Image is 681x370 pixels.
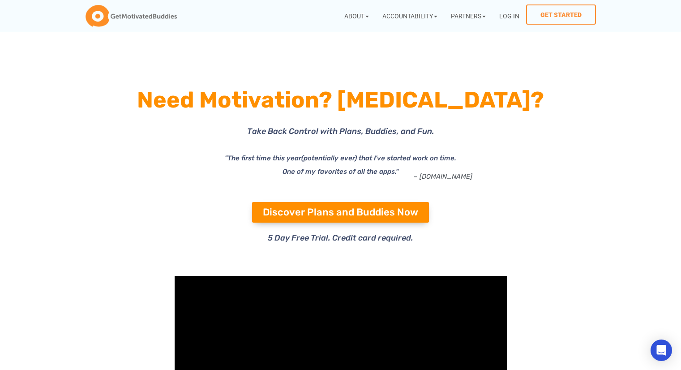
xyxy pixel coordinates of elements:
[247,126,434,136] span: Take Back Control with Plans, Buddies, and Fun.
[376,4,444,27] a: Accountability
[99,84,582,116] h1: Need Motivation? [MEDICAL_DATA]?
[268,233,413,243] span: 5 Day Free Trial. Credit card required.
[493,4,526,27] a: Log In
[225,154,301,162] i: "The first time this year
[444,4,493,27] a: Partners
[283,154,456,176] i: (potentially ever) that I've started work on time. One of my favorites of all the apps."
[526,4,596,25] a: Get Started
[263,207,418,217] span: Discover Plans and Buddies Now
[252,202,429,223] a: Discover Plans and Buddies Now
[338,4,376,27] a: About
[86,5,177,27] img: GetMotivatedBuddies
[651,340,672,361] div: Open Intercom Messenger
[414,172,472,181] a: – [DOMAIN_NAME]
